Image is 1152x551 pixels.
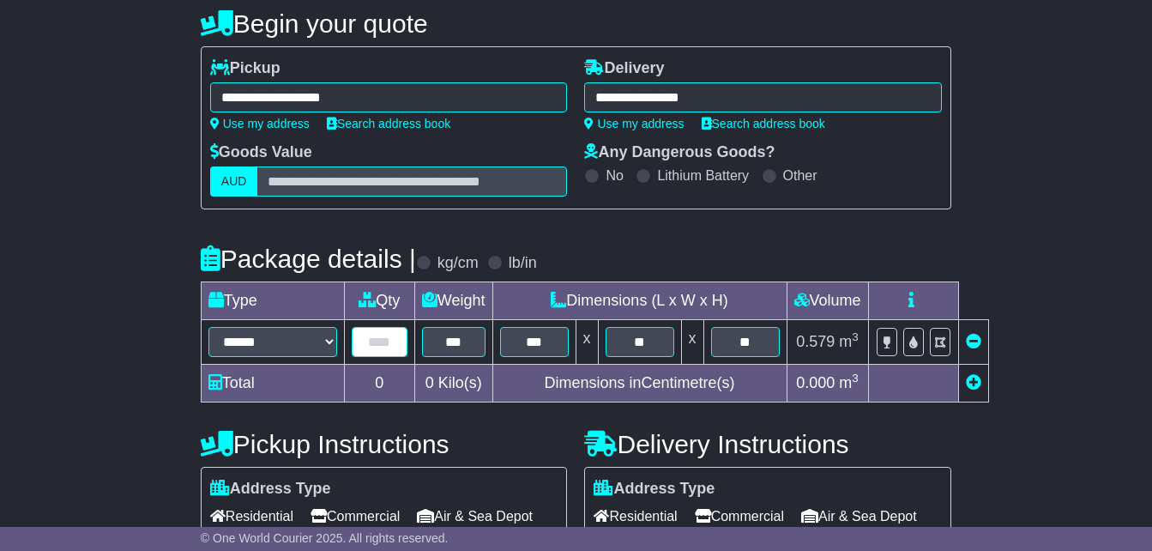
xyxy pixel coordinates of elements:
[201,365,344,403] td: Total
[657,167,749,184] label: Lithium Battery
[839,333,859,350] span: m
[201,282,344,320] td: Type
[201,9,951,38] h4: Begin your quote
[414,365,492,403] td: Kilo(s)
[210,167,258,197] label: AUD
[576,320,598,365] td: x
[414,282,492,320] td: Weight
[783,167,817,184] label: Other
[681,320,703,365] td: x
[839,374,859,391] span: m
[594,480,715,499] label: Address Type
[492,282,787,320] td: Dimensions (L x W x H)
[796,374,835,391] span: 0.000
[311,503,400,530] span: Commercial
[344,282,414,320] td: Qty
[417,503,533,530] span: Air & Sea Depot
[210,117,310,130] a: Use my address
[509,254,537,273] label: lb/in
[210,480,331,499] label: Address Type
[210,503,293,530] span: Residential
[344,365,414,403] td: 0
[425,374,434,391] span: 0
[327,117,450,130] a: Search address book
[584,430,951,458] h4: Delivery Instructions
[852,372,859,384] sup: 3
[695,503,784,530] span: Commercial
[801,503,917,530] span: Air & Sea Depot
[437,254,479,273] label: kg/cm
[210,143,312,162] label: Goods Value
[584,59,664,78] label: Delivery
[852,330,859,343] sup: 3
[966,374,981,391] a: Add new item
[966,333,981,350] a: Remove this item
[201,245,416,273] h4: Package details |
[702,117,825,130] a: Search address book
[594,503,677,530] span: Residential
[606,167,623,184] label: No
[584,117,684,130] a: Use my address
[492,365,787,403] td: Dimensions in Centimetre(s)
[584,143,775,162] label: Any Dangerous Goods?
[210,59,280,78] label: Pickup
[796,333,835,350] span: 0.579
[787,282,868,320] td: Volume
[201,430,568,458] h4: Pickup Instructions
[201,531,449,545] span: © One World Courier 2025. All rights reserved.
